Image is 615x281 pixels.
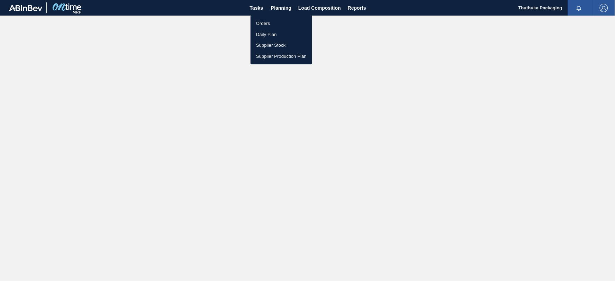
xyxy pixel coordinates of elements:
[251,40,312,51] a: Supplier Stock
[251,51,312,62] a: Supplier Production Plan
[251,18,312,29] a: Orders
[251,29,312,40] a: Daily Plan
